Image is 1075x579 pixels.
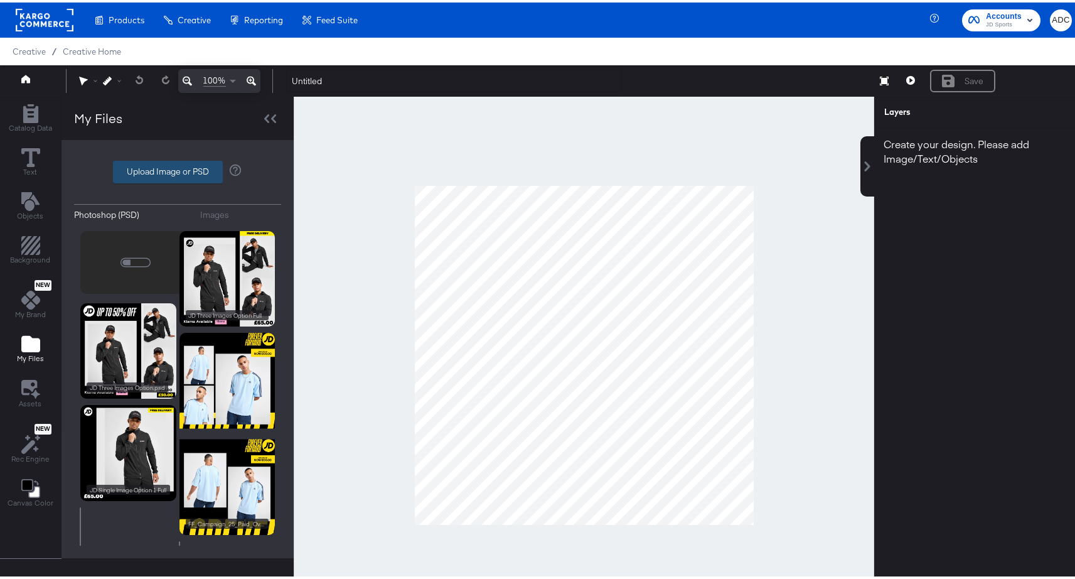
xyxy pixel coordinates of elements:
[986,18,1022,28] span: JD Sports
[201,207,282,219] button: Images
[14,143,48,178] button: Text
[10,187,51,222] button: Add Text
[46,44,63,54] span: /
[19,396,42,406] span: Assets
[1050,7,1072,29] button: ADC
[15,307,46,317] span: My Brand
[63,44,121,54] a: Creative Home
[884,104,1012,116] div: Layers
[12,374,50,410] button: Assets
[178,13,211,23] span: Creative
[11,252,51,262] span: Background
[3,231,58,267] button: Add Rectangle
[201,207,230,219] div: Images
[18,208,44,219] span: Objects
[1,99,60,134] button: Add Rectangle
[9,121,52,131] span: Catalog Data
[1055,11,1067,25] span: ADC
[8,495,53,506] span: Canvas Color
[986,8,1022,21] span: Accounts
[8,275,53,322] button: NewMy Brand
[4,418,57,465] button: NewRec Engine
[35,279,51,287] span: New
[35,423,51,431] span: New
[11,452,50,462] span: Rec Engine
[74,207,139,219] div: Photoshop (PSD)
[74,207,191,219] button: Photoshop (PSD)
[74,107,122,125] div: My Files
[109,13,144,23] span: Products
[316,13,358,23] span: Feed Suite
[24,165,38,175] span: Text
[962,7,1040,29] button: AccountsJD Sports
[244,13,283,23] span: Reporting
[119,244,152,276] svg: Image loader
[9,330,51,365] button: Add Files
[203,72,226,84] span: 100%
[13,44,46,54] span: Creative
[17,351,44,361] span: My Files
